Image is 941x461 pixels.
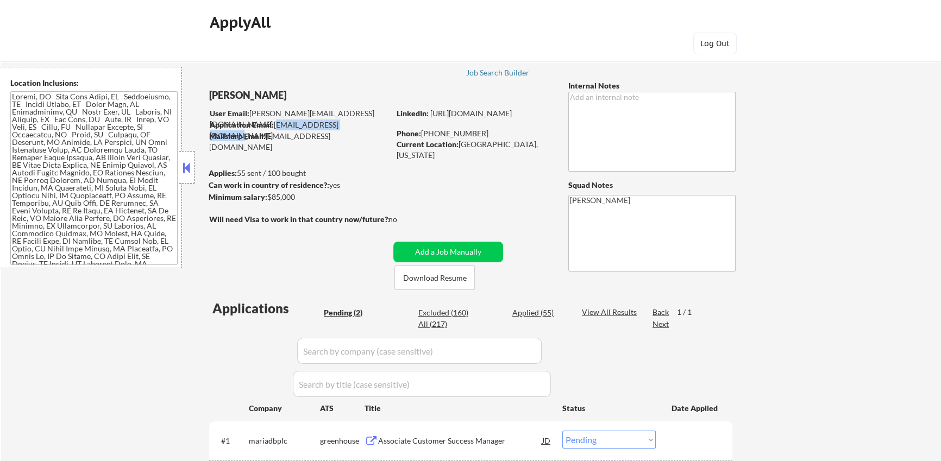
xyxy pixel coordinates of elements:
div: Back [653,307,670,318]
div: 55 sent / 100 bought [209,168,390,179]
strong: Current Location: [397,140,459,149]
div: greenhouse [320,435,365,446]
strong: Application Email: [210,120,274,129]
div: ApplyAll [210,13,274,31]
strong: Mailslurp Email: [209,131,266,141]
div: $85,000 [209,192,390,203]
div: Status [562,398,656,418]
strong: User Email: [210,109,249,118]
div: #1 [221,435,240,446]
div: yes [209,180,386,191]
div: All (217) [418,319,472,330]
div: Internal Notes [568,80,736,91]
strong: Minimum salary: [209,192,267,201]
div: Company [249,403,320,414]
div: Job Search Builder [466,69,529,77]
div: [PERSON_NAME][EMAIL_ADDRESS][DOMAIN_NAME] [210,108,390,129]
div: Next [653,319,670,330]
div: [EMAIL_ADDRESS][DOMAIN_NAME] [210,119,390,141]
input: Search by company (case sensitive) [297,338,542,364]
div: JD [541,431,552,450]
input: Search by title (case sensitive) [293,371,551,397]
div: Applied (55) [512,307,567,318]
div: Squad Notes [568,180,736,191]
div: Associate Customer Success Manager [378,435,542,446]
div: Location Inclusions: [10,78,178,89]
div: Title [365,403,552,414]
div: Applications [212,302,320,315]
div: Date Applied [672,403,719,414]
strong: Applies: [209,168,237,178]
div: Pending (2) [324,307,378,318]
div: mariadbplc [249,435,320,446]
a: Job Search Builder [466,68,529,79]
strong: Can work in country of residence?: [209,180,329,190]
div: [GEOGRAPHIC_DATA], [US_STATE] [397,139,550,160]
button: Add a Job Manually [393,242,503,262]
div: [PERSON_NAME] [209,89,432,102]
strong: Phone: [397,129,421,138]
div: no [388,214,419,225]
button: Download Resume [394,266,475,290]
button: Log Out [693,33,737,54]
a: [URL][DOMAIN_NAME] [430,109,512,118]
div: [EMAIL_ADDRESS][DOMAIN_NAME] [209,131,390,152]
div: ATS [320,403,365,414]
strong: Will need Visa to work in that country now/future?: [209,214,390,224]
div: 1 / 1 [677,307,702,318]
div: [PHONE_NUMBER] [397,128,550,139]
div: View All Results [582,307,640,318]
div: Excluded (160) [418,307,472,318]
strong: LinkedIn: [397,109,429,118]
